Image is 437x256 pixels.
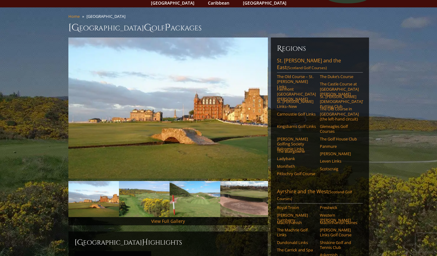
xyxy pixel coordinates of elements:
a: The Old Course – St. [PERSON_NAME] Links [277,74,316,89]
a: Home [68,14,80,19]
a: Western [PERSON_NAME] [320,213,359,223]
a: St. [PERSON_NAME] [DEMOGRAPHIC_DATA]’ Putting Club [320,94,359,109]
a: Carnoustie Golf Links [277,112,316,116]
h2: [GEOGRAPHIC_DATA] ighlights [75,238,262,247]
a: The Golf House Club [320,136,359,141]
a: Scotscraig [320,166,359,171]
a: Gleneagles Golf Courses [320,124,359,134]
span: (Scotland Golf Courses) [287,65,327,70]
a: Fairmont [GEOGRAPHIC_DATA][PERSON_NAME] [277,87,316,102]
a: St. [PERSON_NAME] Links–New [277,99,316,109]
a: Machrihanish Dunes [320,220,359,225]
span: P [165,22,171,34]
a: [PERSON_NAME] Turnberry [277,213,316,223]
a: Panmure [320,144,359,149]
a: The Old Course in [GEOGRAPHIC_DATA] (the left-hand circuit) [320,106,359,121]
span: (Scotland Golf Courses) [277,189,352,201]
a: Monifieth [277,164,316,169]
span: H [142,238,148,247]
a: Pitlochry Golf Course [277,171,316,176]
a: Leven Links [320,159,359,163]
a: The Machrie Golf Links [277,227,316,238]
a: Shiskine Golf and Tennis Club [320,240,359,250]
a: Kingsbarns Golf Links [277,124,316,129]
a: Ladybank [277,156,316,161]
a: [PERSON_NAME] Links Golf Course [320,227,359,238]
span: G [144,22,151,34]
a: Dundonald Links [277,240,316,245]
a: Royal Troon [277,205,316,210]
a: [PERSON_NAME] Golfing Society Balcomie Links [277,136,316,152]
a: Machrihanish [277,220,316,225]
h1: [GEOGRAPHIC_DATA] olf ackages [68,22,369,34]
a: The Blairgowrie [277,149,316,154]
a: The Castle Course at [GEOGRAPHIC_DATA][PERSON_NAME] [320,81,359,96]
a: Ayrshire and the West(Scotland Golf Courses) [277,188,363,203]
h6: Regions [277,44,363,53]
li: [GEOGRAPHIC_DATA] [86,14,128,19]
a: View Full Gallery [151,218,185,224]
a: [PERSON_NAME] [320,151,359,156]
a: The Carrick and Spa [277,247,316,252]
a: The Duke’s Course [320,74,359,79]
a: St. [PERSON_NAME] and the East(Scotland Golf Courses) [277,57,363,73]
a: Prestwick [320,205,359,210]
